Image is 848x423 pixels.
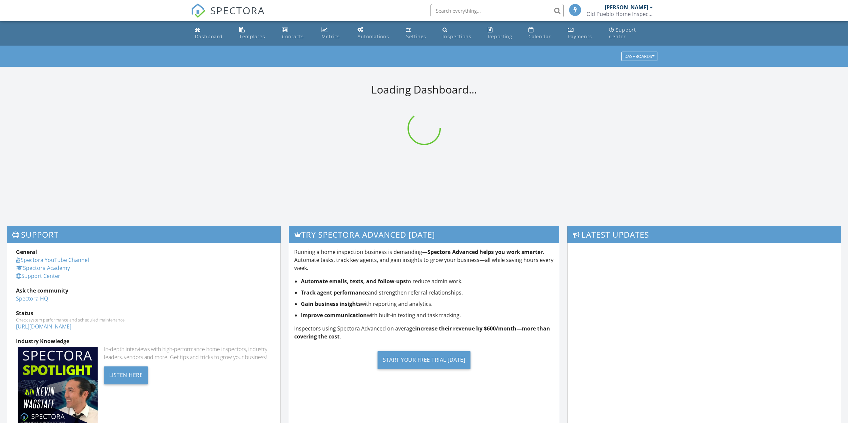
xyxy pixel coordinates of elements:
a: Contacts [279,24,314,43]
div: In-depth interviews with high-performance home inspectors, industry leaders, vendors and more. Ge... [104,345,272,361]
div: Settings [406,33,426,40]
a: Listen Here [104,371,148,378]
li: with built-in texting and task tracking. [301,311,554,319]
h3: Support [7,226,281,243]
div: Listen Here [104,366,148,384]
div: Dashboards [624,54,654,59]
a: Metrics [319,24,350,43]
a: Reporting [485,24,520,43]
div: Calendar [528,33,551,40]
div: Metrics [322,33,340,40]
strong: Improve communication [301,312,367,319]
div: Reporting [488,33,512,40]
strong: Spectora Advanced helps you work smarter [427,248,543,256]
div: Industry Knowledge [16,337,272,345]
a: Spectora YouTube Channel [16,256,89,264]
div: Dashboard [195,33,223,40]
div: Inspections [442,33,471,40]
div: Status [16,309,272,317]
div: Check system performance and scheduled maintenance. [16,317,272,322]
strong: Track agent performance [301,289,368,296]
p: Inspectors using Spectora Advanced on average . [294,324,554,340]
div: Contacts [282,33,304,40]
a: Inspections [440,24,480,43]
a: Dashboard [192,24,231,43]
a: Start Your Free Trial [DATE] [294,346,554,374]
li: with reporting and analytics. [301,300,554,308]
div: Ask the community [16,287,272,295]
a: Spectora Academy [16,264,70,272]
strong: Automate emails, texts, and follow-ups [301,278,406,285]
strong: Gain business insights [301,300,361,308]
button: Dashboards [621,52,657,61]
a: SPECTORA [191,9,265,23]
div: [PERSON_NAME] [605,4,648,11]
a: Spectora HQ [16,295,48,302]
img: The Best Home Inspection Software - Spectora [191,3,206,18]
li: and strengthen referral relationships. [301,289,554,297]
a: Settings [404,24,434,43]
input: Search everything... [430,4,564,17]
p: Running a home inspection business is demanding— . Automate tasks, track key agents, and gain ins... [294,248,554,272]
div: Old Pueblo Home Inspection [586,11,653,17]
a: Automations (Basic) [355,24,398,43]
div: Support Center [609,27,636,40]
div: Start Your Free Trial [DATE] [378,351,470,369]
a: Payments [565,24,601,43]
h3: Try spectora advanced [DATE] [289,226,559,243]
a: [URL][DOMAIN_NAME] [16,323,71,330]
li: to reduce admin work. [301,277,554,285]
strong: increase their revenue by $600/month—more than covering the cost [294,325,550,340]
a: Templates [237,24,274,43]
div: Templates [239,33,265,40]
span: SPECTORA [210,3,265,17]
a: Support Center [606,24,656,43]
div: Automations [358,33,389,40]
a: Support Center [16,272,60,280]
h3: Latest Updates [567,226,841,243]
a: Calendar [526,24,560,43]
strong: General [16,248,37,256]
div: Payments [568,33,592,40]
